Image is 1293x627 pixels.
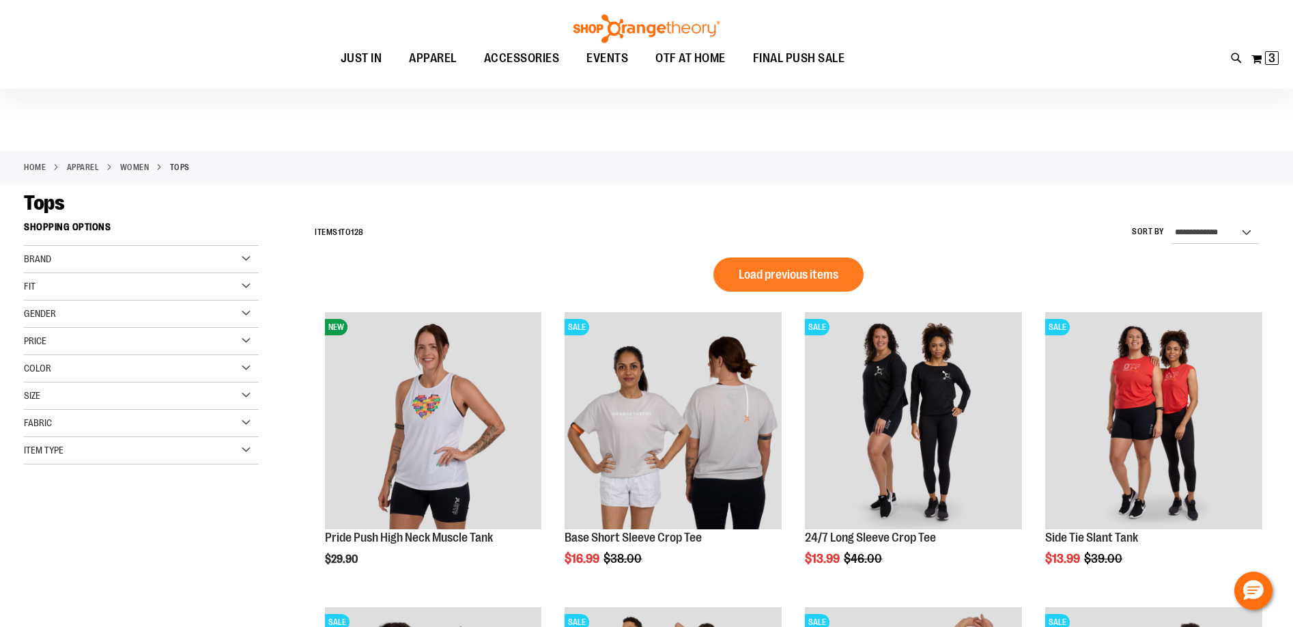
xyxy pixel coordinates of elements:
span: JUST IN [341,43,382,74]
a: Side Tie Slant Tank [1045,531,1138,544]
span: $46.00 [844,552,884,566]
span: Gender [24,308,56,319]
span: Item Type [24,445,63,456]
span: Load previous items [739,268,838,281]
span: Size [24,390,40,401]
span: Price [24,335,46,346]
a: Home [24,161,46,173]
button: Load previous items [713,257,864,292]
span: OTF AT HOME [655,43,726,74]
div: product [1038,305,1269,600]
label: Sort By [1132,226,1165,238]
span: 3 [1268,51,1275,65]
a: EVENTS [573,43,642,74]
a: ACCESSORIES [470,43,573,74]
a: APPAREL [395,43,470,74]
span: Fit [24,281,35,292]
a: Side Tie Slant TankSALE [1045,312,1262,531]
span: SALE [1045,319,1070,335]
span: Brand [24,253,51,264]
span: Color [24,363,51,374]
span: ACCESSORIES [484,43,560,74]
span: $29.90 [325,553,360,566]
span: Fabric [24,417,52,428]
span: EVENTS [586,43,628,74]
img: Shop Orangetheory [571,14,722,43]
h2: Items to [315,222,364,243]
span: $13.99 [1045,552,1082,566]
div: product [558,305,788,600]
span: FINAL PUSH SALE [753,43,845,74]
span: $38.00 [603,552,644,566]
span: $39.00 [1084,552,1124,566]
div: product [798,305,1029,600]
a: 24/7 Long Sleeve Crop Tee [805,531,936,544]
img: Main Image of Base Short Sleeve Crop Tee [565,312,782,529]
span: $13.99 [805,552,842,566]
a: OTF AT HOME [642,43,739,74]
span: Tops [24,191,64,214]
strong: Tops [170,161,190,173]
span: SALE [565,319,589,335]
span: APPAREL [409,43,457,74]
a: JUST IN [327,43,396,74]
span: SALE [805,319,829,335]
a: APPAREL [67,161,100,173]
a: 24/7 Long Sleeve Crop TeeSALE [805,312,1022,531]
div: product [318,305,549,600]
a: Main Image of Base Short Sleeve Crop TeeSALE [565,312,782,531]
a: WOMEN [120,161,150,173]
span: $16.99 [565,552,601,566]
a: FINAL PUSH SALE [739,43,859,74]
strong: Shopping Options [24,215,259,246]
span: NEW [325,319,347,335]
img: Side Tie Slant Tank [1045,312,1262,529]
img: Pride Push High Neck Muscle Tank [325,312,542,529]
a: Pride Push High Neck Muscle TankNEW [325,312,542,531]
span: 128 [351,227,364,237]
a: Base Short Sleeve Crop Tee [565,531,702,544]
span: 1 [338,227,341,237]
button: Hello, have a question? Let’s chat. [1234,572,1273,610]
a: Pride Push High Neck Muscle Tank [325,531,493,544]
img: 24/7 Long Sleeve Crop Tee [805,312,1022,529]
